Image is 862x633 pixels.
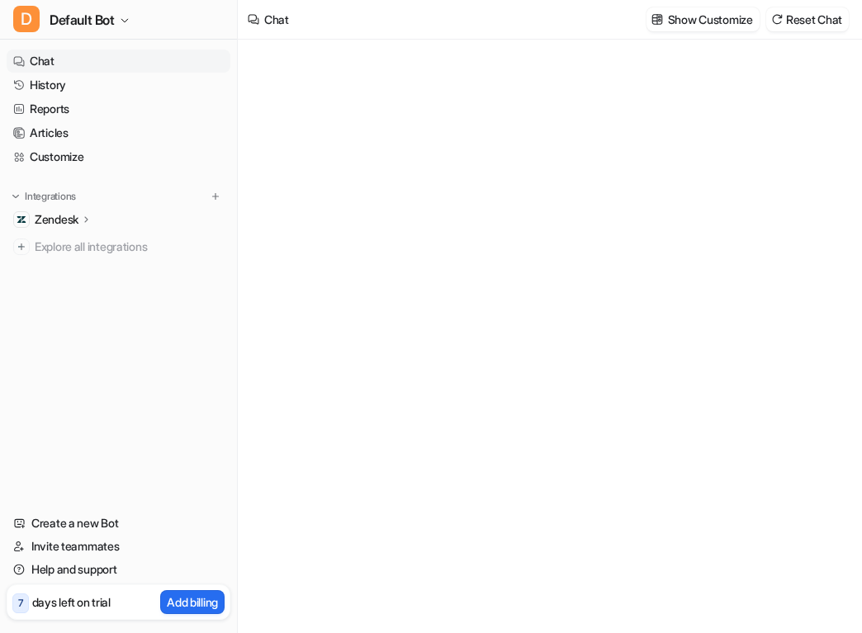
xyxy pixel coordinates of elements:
a: Help and support [7,558,230,581]
button: Add billing [160,590,225,614]
img: reset [771,13,783,26]
a: History [7,73,230,97]
img: expand menu [10,191,21,202]
p: Zendesk [35,211,78,228]
p: days left on trial [32,593,111,611]
img: explore all integrations [13,239,30,255]
span: D [13,6,40,32]
p: Integrations [25,190,76,203]
div: Chat [264,11,289,28]
a: Chat [7,50,230,73]
a: Invite teammates [7,535,230,558]
button: Integrations [7,188,81,205]
img: Zendesk [17,215,26,224]
a: Customize [7,145,230,168]
span: Default Bot [50,8,115,31]
a: Create a new Bot [7,512,230,535]
a: Reports [7,97,230,120]
p: Show Customize [668,11,753,28]
button: Show Customize [646,7,760,31]
img: menu_add.svg [210,191,221,202]
a: Explore all integrations [7,235,230,258]
p: 7 [18,596,23,611]
span: Explore all integrations [35,234,224,260]
button: Reset Chat [766,7,849,31]
img: customize [651,13,663,26]
a: Articles [7,121,230,144]
p: Add billing [167,593,218,611]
